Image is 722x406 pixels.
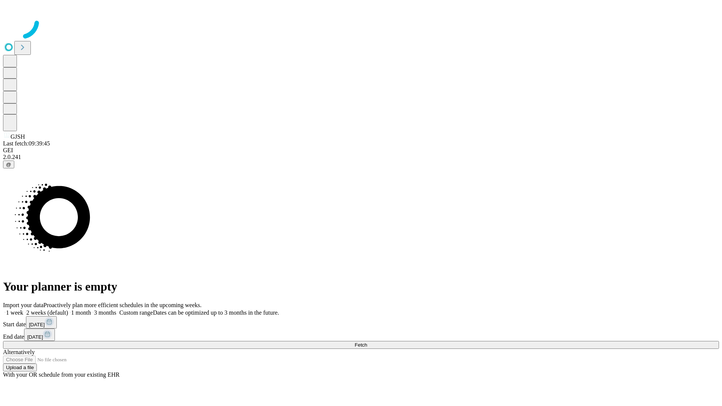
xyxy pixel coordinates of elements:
[29,322,45,327] span: [DATE]
[24,329,55,341] button: [DATE]
[3,147,719,154] div: GEI
[3,316,719,329] div: Start date
[6,309,23,316] span: 1 week
[3,329,719,341] div: End date
[71,309,91,316] span: 1 month
[26,316,57,329] button: [DATE]
[3,371,120,378] span: With your OR schedule from your existing EHR
[3,349,35,355] span: Alternatively
[3,140,50,147] span: Last fetch: 09:39:45
[26,309,68,316] span: 2 weeks (default)
[3,154,719,161] div: 2.0.241
[3,161,14,168] button: @
[3,280,719,294] h1: Your planner is empty
[3,341,719,349] button: Fetch
[27,334,43,340] span: [DATE]
[355,342,367,348] span: Fetch
[3,302,44,308] span: Import your data
[3,364,37,371] button: Upload a file
[44,302,202,308] span: Proactively plan more efficient schedules in the upcoming weeks.
[119,309,153,316] span: Custom range
[6,162,11,167] span: @
[94,309,116,316] span: 3 months
[11,133,25,140] span: GJSH
[153,309,279,316] span: Dates can be optimized up to 3 months in the future.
